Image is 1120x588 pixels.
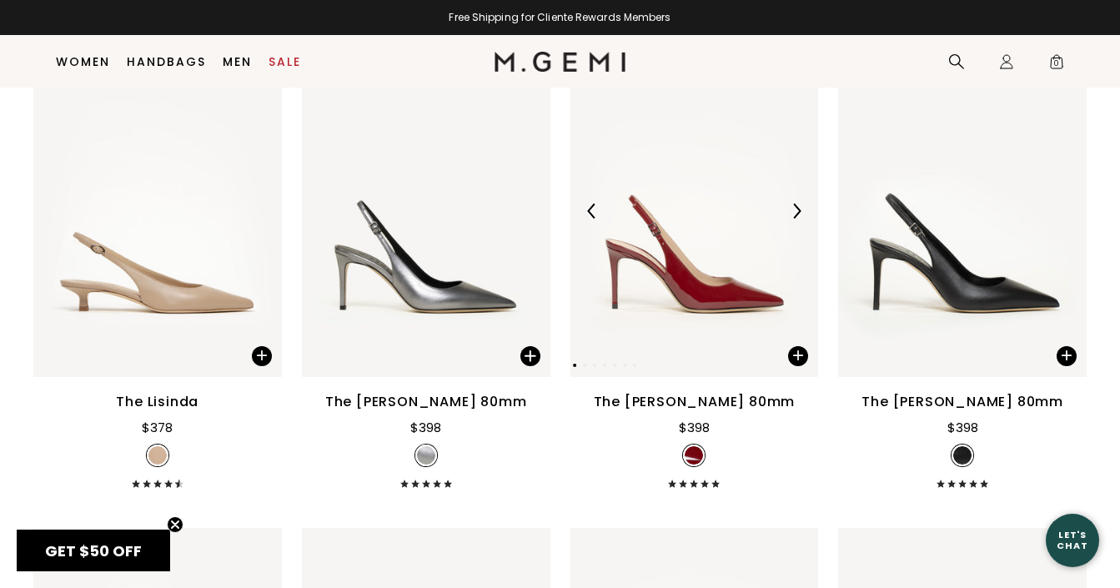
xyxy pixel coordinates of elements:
[838,45,1087,487] a: The [PERSON_NAME] 80mm$398
[33,45,282,487] a: The Lisinda$378
[127,55,206,68] a: Handbags
[953,446,972,465] img: v_12670_SWATCH_50x.jpg
[410,418,441,438] div: $398
[495,52,625,72] img: M.Gemi
[1048,57,1065,73] span: 0
[947,418,978,438] div: $398
[570,45,819,487] a: Previous ArrowNext ArrowThe [PERSON_NAME] 80mm$398
[142,418,173,438] div: $378
[585,204,600,219] img: Previous Arrow
[223,55,252,68] a: Men
[269,55,301,68] a: Sale
[789,204,804,219] img: Next Arrow
[594,392,796,412] div: The [PERSON_NAME] 80mm
[325,392,527,412] div: The [PERSON_NAME] 80mm
[685,446,703,465] img: v_7286657548347_SWATCH_50x.jpg
[148,446,167,465] img: v_7253591294011_SWATCH_50x.jpg
[679,418,710,438] div: $398
[302,45,550,487] a: The [PERSON_NAME] 80mm$398
[17,530,170,571] div: GET $50 OFFClose teaser
[167,516,183,533] button: Close teaser
[417,446,435,465] img: v_7387922989115_SWATCH_50x.jpg
[1046,530,1099,550] div: Let's Chat
[116,392,198,412] div: The Lisinda
[861,392,1063,412] div: The [PERSON_NAME] 80mm
[45,540,142,561] span: GET $50 OFF
[56,55,110,68] a: Women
